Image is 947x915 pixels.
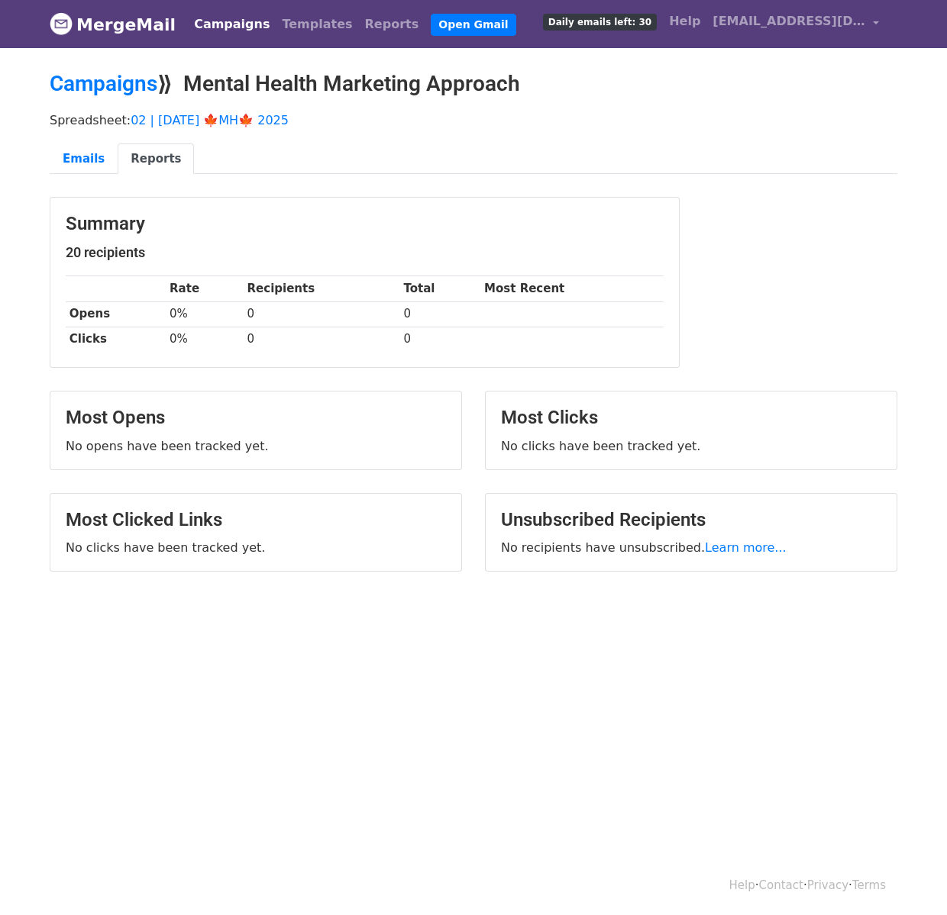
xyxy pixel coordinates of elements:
[543,14,657,31] span: Daily emails left: 30
[50,71,897,97] h2: ⟫ Mental Health Marketing Approach
[50,143,118,175] a: Emails
[706,6,885,42] a: [EMAIL_ADDRESS][DOMAIN_NAME]
[66,213,664,235] h3: Summary
[501,438,881,454] p: No clicks have been tracked yet.
[66,301,166,327] th: Opens
[66,407,446,429] h3: Most Opens
[66,438,446,454] p: No opens have been tracked yet.
[400,301,481,327] td: 0
[759,878,803,892] a: Contact
[166,301,244,327] td: 0%
[50,112,897,128] p: Spreadsheet:
[501,540,881,556] p: No recipients have unsubscribed.
[359,9,425,40] a: Reports
[480,276,664,301] th: Most Recent
[118,143,194,175] a: Reports
[166,327,244,352] td: 0%
[244,327,400,352] td: 0
[66,540,446,556] p: No clicks have been tracked yet.
[431,14,516,36] a: Open Gmail
[166,276,244,301] th: Rate
[50,8,176,40] a: MergeMail
[537,6,663,37] a: Daily emails left: 30
[276,9,358,40] a: Templates
[852,878,886,892] a: Terms
[501,407,881,429] h3: Most Clicks
[66,327,166,352] th: Clicks
[66,509,446,531] h3: Most Clicked Links
[501,509,881,531] h3: Unsubscribed Recipients
[50,12,73,35] img: MergeMail logo
[663,6,706,37] a: Help
[244,276,400,301] th: Recipients
[705,540,787,555] a: Learn more...
[188,9,276,40] a: Campaigns
[400,327,481,352] td: 0
[713,12,865,31] span: [EMAIL_ADDRESS][DOMAIN_NAME]
[729,878,755,892] a: Help
[871,842,947,915] iframe: Chat Widget
[50,71,157,96] a: Campaigns
[244,301,400,327] td: 0
[400,276,481,301] th: Total
[66,244,664,261] h5: 20 recipients
[131,113,289,127] a: 02 | [DATE] 🍁MH🍁 2025
[807,878,848,892] a: Privacy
